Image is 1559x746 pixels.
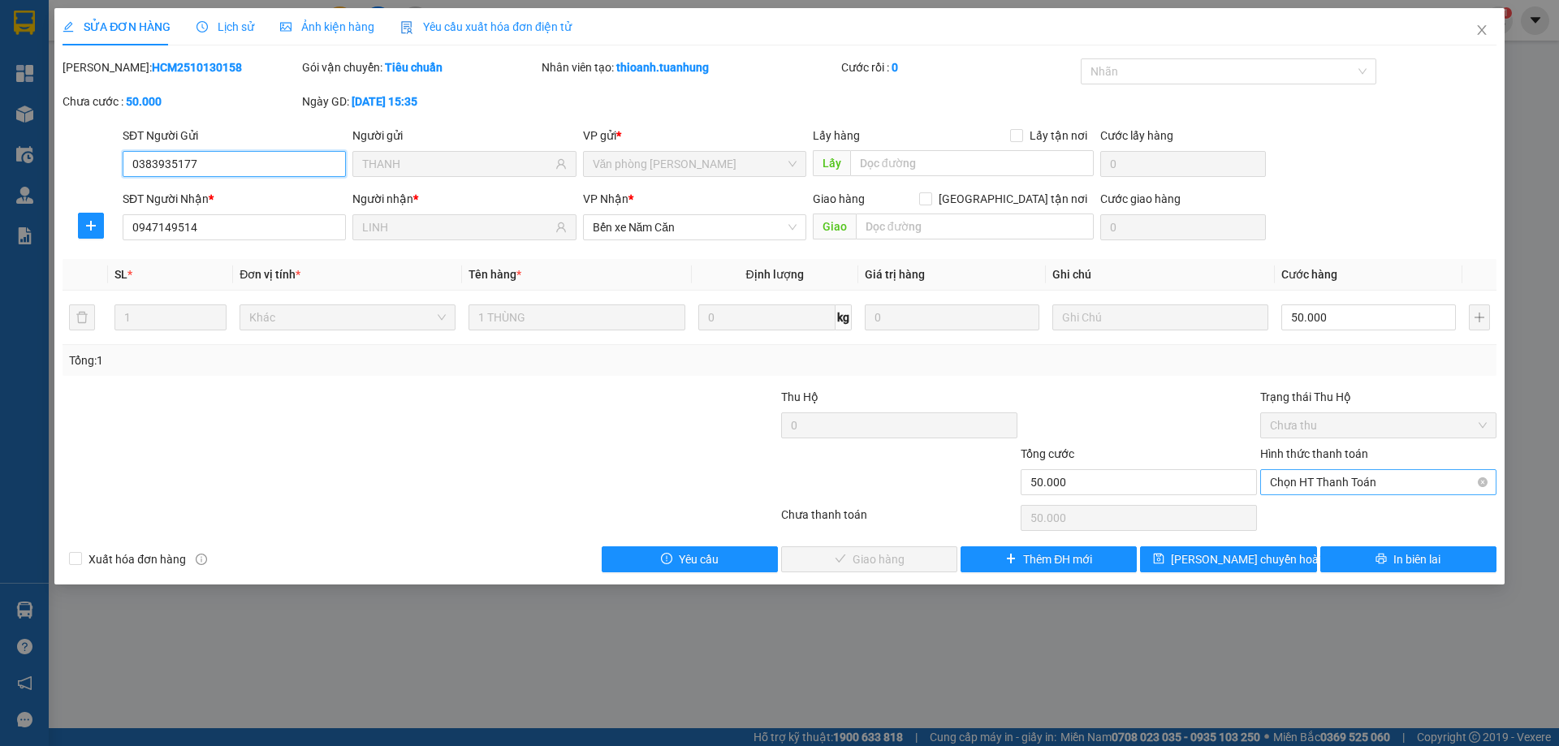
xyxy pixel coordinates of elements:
b: [PERSON_NAME] [93,11,230,31]
div: Chưa thanh toán [779,506,1019,534]
label: Cước lấy hàng [1100,129,1173,142]
span: Tên hàng [469,268,521,281]
label: Hình thức thanh toán [1260,447,1368,460]
div: VP gửi [583,127,806,144]
span: clock-circle [196,21,208,32]
div: Gói vận chuyển: [302,58,538,76]
input: Cước lấy hàng [1100,151,1266,177]
span: Định lượng [746,268,804,281]
b: [DATE] 15:35 [352,95,417,108]
span: user [555,158,567,170]
b: HCM2510130158 [152,61,242,74]
span: Yêu cầu xuất hóa đơn điện tử [400,20,572,33]
span: Bến xe Năm Căn [593,215,797,239]
b: thioanh.tuanhung [616,61,709,74]
span: user [555,222,567,233]
input: 0 [865,304,1039,330]
span: Yêu cầu [679,550,719,568]
b: 50.000 [126,95,162,108]
span: Chưa thu [1270,413,1487,438]
div: SĐT Người Nhận [123,190,346,208]
span: Giá trị hàng [865,268,925,281]
span: Chọn HT Thanh Toán [1270,470,1487,494]
span: Tổng cước [1021,447,1074,460]
span: environment [93,39,106,52]
input: Ghi Chú [1052,304,1268,330]
span: Thu Hộ [781,390,818,403]
span: [PERSON_NAME] chuyển hoàn [1171,550,1325,568]
div: Ngày GD: [302,93,538,110]
input: VD: Bàn, Ghế [469,304,684,330]
label: Cước giao hàng [1100,192,1181,205]
span: save [1153,553,1164,566]
span: picture [280,21,292,32]
input: Cước giao hàng [1100,214,1266,240]
div: Tổng: 1 [69,351,602,369]
span: phone [93,59,106,72]
span: Ảnh kiện hàng [280,20,374,33]
span: Cước hàng [1281,268,1337,281]
input: Dọc đường [850,150,1094,176]
span: plus [1005,553,1017,566]
button: plus [78,213,104,239]
span: edit [63,21,74,32]
span: Giao [813,213,856,239]
div: Chưa cước : [63,93,299,110]
button: plusThêm ĐH mới [961,546,1137,572]
input: Tên người nhận [362,218,551,236]
span: printer [1375,553,1387,566]
th: Ghi chú [1046,259,1275,291]
span: Xuất hóa đơn hàng [82,550,192,568]
div: [PERSON_NAME]: [63,58,299,76]
li: 02839.63.63.63 [7,56,309,76]
span: Đơn vị tính [240,268,300,281]
span: SL [114,268,127,281]
span: Giao hàng [813,192,865,205]
b: 0 [892,61,898,74]
b: GỬI : Bến xe Năm Căn [7,101,229,128]
span: info-circle [196,554,207,565]
div: Nhân viên tạo: [542,58,838,76]
button: Close [1459,8,1505,54]
span: Lấy tận nơi [1023,127,1094,144]
div: Cước rồi : [841,58,1077,76]
span: VP Nhận [583,192,628,205]
span: kg [836,304,852,330]
span: Thêm ĐH mới [1023,550,1092,568]
span: In biên lai [1393,550,1440,568]
img: icon [400,21,413,34]
span: Khác [249,305,446,330]
button: printerIn biên lai [1320,546,1496,572]
span: plus [79,219,103,232]
div: Trạng thái Thu Hộ [1260,388,1496,406]
span: Văn phòng Hồ Chí Minh [593,152,797,176]
div: SĐT Người Gửi [123,127,346,144]
button: checkGiao hàng [781,546,957,572]
span: Lịch sử [196,20,254,33]
input: Tên người gửi [362,155,551,173]
span: close [1475,24,1488,37]
div: Người gửi [352,127,576,144]
div: Người nhận [352,190,576,208]
button: save[PERSON_NAME] chuyển hoàn [1140,546,1316,572]
li: 85 [PERSON_NAME] [7,36,309,56]
span: exclamation-circle [661,553,672,566]
span: SỬA ĐƠN HÀNG [63,20,171,33]
button: delete [69,304,95,330]
span: close-circle [1478,477,1488,487]
button: plus [1469,304,1490,330]
input: Dọc đường [856,213,1094,239]
span: Lấy [813,150,850,176]
b: Tiêu chuẩn [385,61,443,74]
span: [GEOGRAPHIC_DATA] tận nơi [932,190,1094,208]
button: exclamation-circleYêu cầu [602,546,778,572]
span: Lấy hàng [813,129,860,142]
